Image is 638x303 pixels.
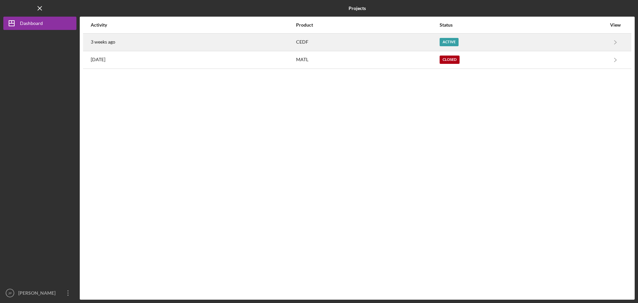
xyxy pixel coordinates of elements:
[349,6,366,11] b: Projects
[3,17,76,30] button: Dashboard
[440,38,459,46] div: Active
[17,286,60,301] div: [PERSON_NAME]
[440,56,460,64] div: Closed
[91,22,295,28] div: Activity
[440,22,606,28] div: Status
[8,291,12,295] text: JP
[296,34,439,51] div: CEDF
[20,17,43,32] div: Dashboard
[607,22,624,28] div: View
[296,52,439,68] div: MATL
[91,39,115,45] time: 2025-08-04 23:25
[91,57,105,62] time: 2025-07-02 15:07
[3,286,76,300] button: JP[PERSON_NAME]
[296,22,439,28] div: Product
